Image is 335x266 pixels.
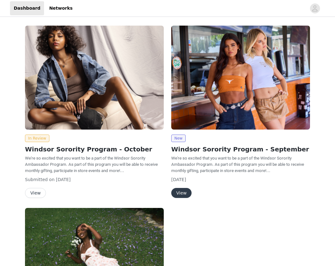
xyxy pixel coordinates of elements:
img: Windsor [171,26,310,130]
a: View [171,191,192,195]
a: View [25,191,46,195]
span: [DATE] [171,177,186,182]
div: avatar [312,3,318,13]
span: Submitted on [25,177,55,182]
a: Networks [45,1,76,15]
h2: Windsor Sorority Program - September [171,145,310,154]
img: Windsor [25,26,164,130]
span: [DATE] [56,177,71,182]
span: We're so excited that you want to be a part of the Windsor Sorority Ambassador Program. As part o... [25,156,158,173]
span: New [171,135,186,142]
button: View [25,188,46,198]
span: In Review [25,135,49,142]
h2: Windsor Sorority Program - October [25,145,164,154]
span: We're so excited that you want to be a part of the Windsor Sorority Ambassador Program. As part o... [171,156,304,173]
a: Dashboard [10,1,44,15]
button: View [171,188,192,198]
